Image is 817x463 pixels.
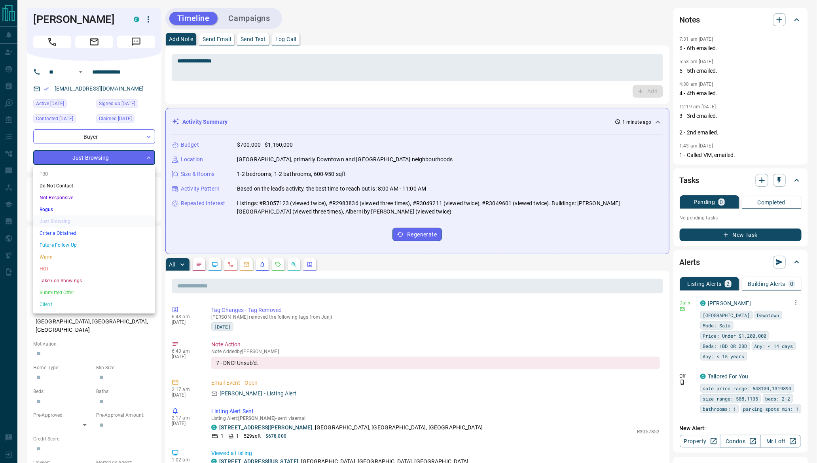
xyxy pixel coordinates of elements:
[33,263,155,275] li: HOT
[33,168,155,180] li: TBD
[33,204,155,215] li: Bogus
[33,299,155,310] li: Client
[33,192,155,204] li: Not Responsive
[33,251,155,263] li: Warm
[33,180,155,192] li: Do Not Contact
[33,227,155,239] li: Criteria Obtained
[33,239,155,251] li: Future Follow Up
[33,287,155,299] li: Submitted Offer
[33,275,155,287] li: Taken on Showings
